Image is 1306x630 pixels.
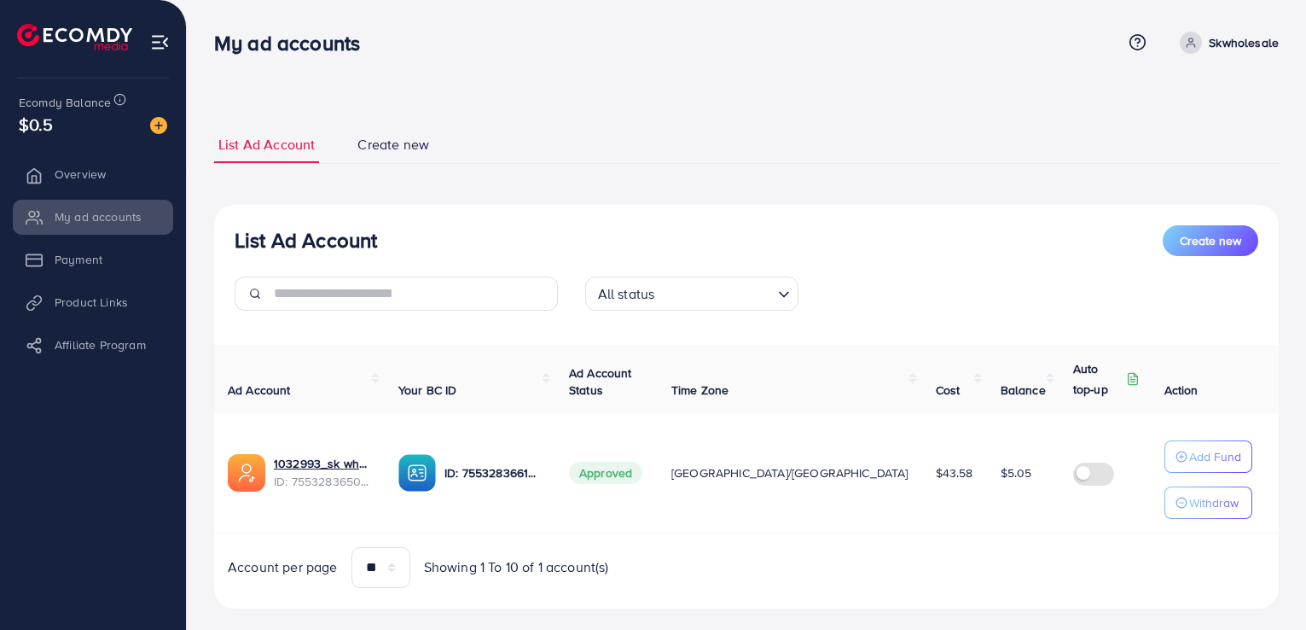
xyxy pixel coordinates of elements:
[274,455,371,490] div: <span class='underline'>1032993_sk whole store_1758636153101</span></br>7553283650142601223
[1164,382,1199,399] span: Action
[228,557,338,577] span: Account per page
[585,277,798,311] div: Search for option
[19,94,111,111] span: Ecomdy Balance
[235,228,377,253] h3: List Ad Account
[569,365,632,399] span: Ad Account Status
[595,282,659,306] span: All status
[1001,382,1046,399] span: Balance
[936,382,961,399] span: Cost
[357,135,429,155] span: Create new
[444,463,542,483] p: ID: 7553283661450330119
[150,32,170,52] img: menu
[1180,232,1241,249] span: Create new
[1163,225,1258,256] button: Create new
[150,117,167,134] img: image
[936,464,973,481] span: $43.58
[1189,446,1241,467] p: Add Fund
[19,112,54,137] span: $0.5
[228,382,291,399] span: Ad Account
[228,454,265,492] img: ic-ads-acc.e4c84228.svg
[1164,440,1252,473] button: Add Fund
[1189,493,1239,513] p: Withdraw
[17,24,132,50] img: logo
[569,462,642,484] span: Approved
[671,382,728,399] span: Time Zone
[274,473,371,490] span: ID: 7553283650142601223
[1209,32,1279,53] p: Skwholesale
[274,455,371,472] a: 1032993_sk whole store_1758636153101
[1001,464,1032,481] span: $5.05
[1173,32,1279,54] a: Skwholesale
[218,135,315,155] span: List Ad Account
[398,382,457,399] span: Your BC ID
[1073,359,1123,400] p: Auto top-up
[659,278,770,306] input: Search for option
[424,557,609,577] span: Showing 1 To 10 of 1 account(s)
[671,464,908,481] span: [GEOGRAPHIC_DATA]/[GEOGRAPHIC_DATA]
[398,454,436,492] img: ic-ba-acc.ded83a64.svg
[1164,487,1252,519] button: Withdraw
[214,31,374,55] h3: My ad accounts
